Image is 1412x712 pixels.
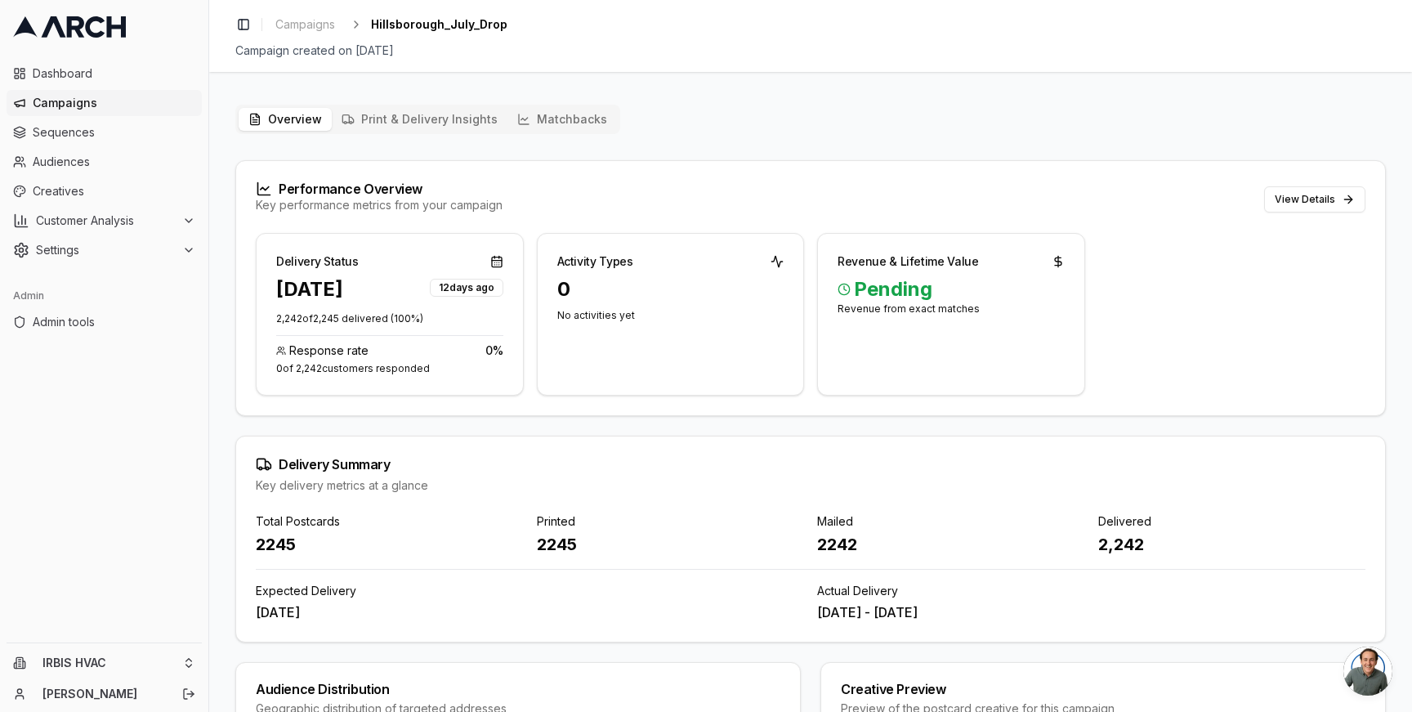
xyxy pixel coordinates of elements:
[256,583,804,599] div: Expected Delivery
[1098,513,1366,530] div: Delivered
[430,276,503,297] button: 12days ago
[177,683,200,705] button: Log out
[256,477,1365,494] div: Key delivery metrics at a glance
[33,124,195,141] span: Sequences
[276,253,359,270] div: Delivery Status
[256,513,524,530] div: Total Postcards
[557,253,633,270] div: Activity Types
[817,513,1085,530] div: Mailed
[269,13,507,36] nav: breadcrumb
[332,108,507,131] button: Print & Delivery Insights
[33,65,195,82] span: Dashboard
[7,119,202,146] a: Sequences
[1343,647,1392,696] a: Open chat
[430,279,503,297] div: 12 days ago
[33,183,195,199] span: Creatives
[256,683,780,696] div: Audience Distribution
[7,237,202,263] button: Settings
[1098,533,1366,556] div: 2,242
[485,343,503,359] span: 0 %
[1264,186,1365,213] button: View Details
[33,95,195,111] span: Campaigns
[507,108,617,131] button: Matchbacks
[42,656,176,670] span: IRBIS HVAC
[33,154,195,170] span: Audiences
[557,276,784,302] div: 0
[256,602,804,622] div: [DATE]
[36,213,176,229] span: Customer Analysis
[7,178,202,204] a: Creatives
[7,208,202,234] button: Customer Analysis
[269,13,342,36] a: Campaigns
[817,583,1365,599] div: Actual Delivery
[838,302,1065,316] div: Revenue from exact matches
[289,343,369,359] span: Response rate
[256,181,503,197] div: Performance Overview
[275,16,335,33] span: Campaigns
[33,314,195,330] span: Admin tools
[7,309,202,335] a: Admin tools
[256,456,1365,472] div: Delivery Summary
[838,276,1065,302] span: Pending
[841,683,1365,696] div: Creative Preview
[557,309,784,322] div: No activities yet
[7,60,202,87] a: Dashboard
[817,533,1085,556] div: 2242
[838,253,979,270] div: Revenue & Lifetime Value
[239,108,332,131] button: Overview
[7,650,202,676] button: IRBIS HVAC
[371,16,507,33] span: Hillsborough_July_Drop
[276,276,343,302] div: [DATE]
[817,602,1365,622] div: [DATE] - [DATE]
[42,686,164,702] a: [PERSON_NAME]
[537,533,805,556] div: 2245
[7,90,202,116] a: Campaigns
[36,242,176,258] span: Settings
[235,43,1386,59] div: Campaign created on [DATE]
[7,149,202,175] a: Audiences
[256,197,503,213] div: Key performance metrics from your campaign
[276,362,503,375] div: 0 of 2,242 customers responded
[256,533,524,556] div: 2245
[537,513,805,530] div: Printed
[7,283,202,309] div: Admin
[276,312,503,325] p: 2,242 of 2,245 delivered ( 100 %)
